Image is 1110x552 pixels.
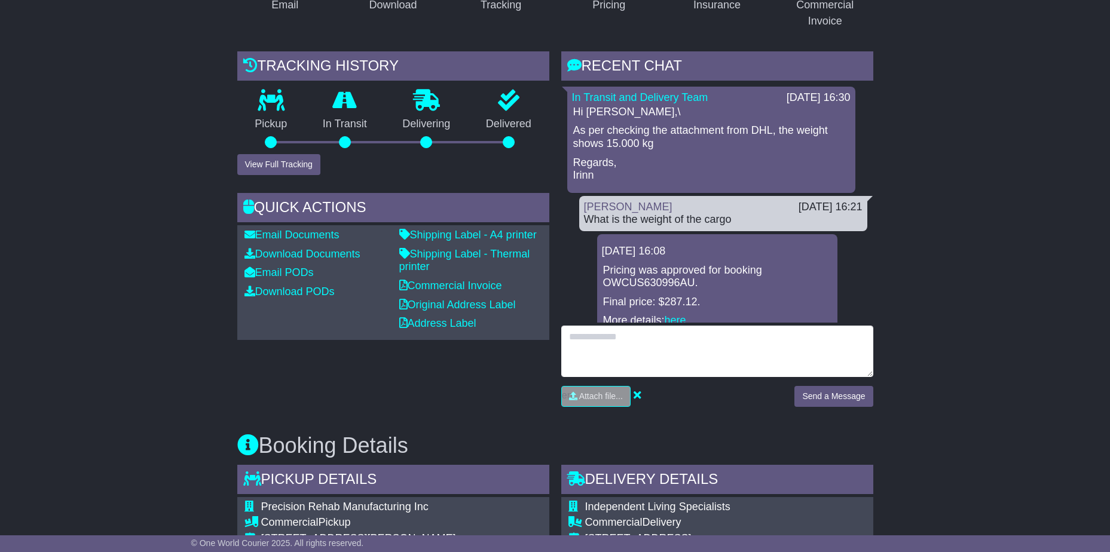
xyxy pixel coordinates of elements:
[244,229,340,241] a: Email Documents
[585,532,815,545] div: [STREET_ADDRESS]
[572,91,708,103] a: In Transit and Delivery Team
[585,501,730,513] span: Independent Living Specialists
[603,264,831,290] p: Pricing was approved for booking OWCUS630996AU.
[585,516,643,528] span: Commercial
[399,229,537,241] a: Shipping Label - A4 printer
[244,248,360,260] a: Download Documents
[603,314,831,327] p: More details: .
[261,532,491,545] div: [STREET_ADDRESS][PERSON_NAME]
[468,118,549,131] p: Delivered
[191,538,364,548] span: © One World Courier 2025. All rights reserved.
[573,157,849,182] p: Regards, Irinn
[237,51,549,84] div: Tracking history
[385,118,469,131] p: Delivering
[399,280,502,292] a: Commercial Invoice
[584,213,863,226] div: What is the weight of the cargo
[573,124,849,150] p: As per checking the attachment from DHL, the weight shows 15.000 kg
[261,516,491,529] div: Pickup
[603,296,831,309] p: Final price: $287.12.
[799,201,863,214] div: [DATE] 16:21
[665,314,686,326] a: here
[237,434,873,458] h3: Booking Details
[602,245,833,258] div: [DATE] 16:08
[585,516,815,529] div: Delivery
[399,317,476,329] a: Address Label
[561,51,873,84] div: RECENT CHAT
[244,266,314,278] a: Email PODs
[573,106,849,119] p: Hi [PERSON_NAME],\
[787,91,851,105] div: [DATE] 16:30
[399,248,530,273] a: Shipping Label - Thermal printer
[261,516,319,528] span: Commercial
[584,201,672,213] a: [PERSON_NAME]
[237,154,320,175] button: View Full Tracking
[237,465,549,497] div: Pickup Details
[399,299,516,311] a: Original Address Label
[305,118,385,131] p: In Transit
[561,465,873,497] div: Delivery Details
[237,118,305,131] p: Pickup
[244,286,335,298] a: Download PODs
[237,193,549,225] div: Quick Actions
[794,386,873,407] button: Send a Message
[261,501,429,513] span: Precision Rehab Manufacturing Inc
